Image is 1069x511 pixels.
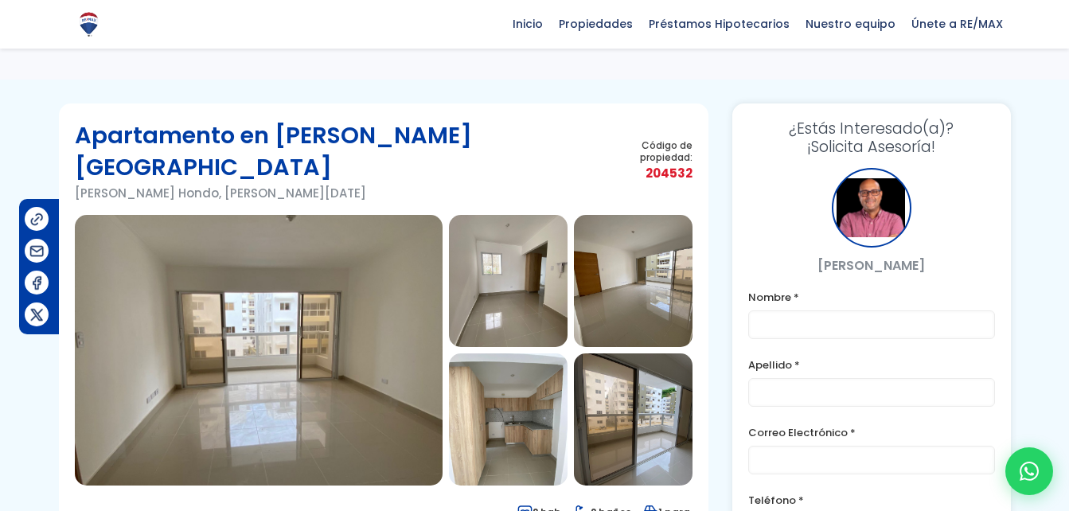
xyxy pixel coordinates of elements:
label: Correo Electrónico * [748,423,995,443]
img: Apartamento en Arroyo Hondo [75,215,443,486]
img: Compartir [29,306,45,323]
label: Apellido * [748,355,995,375]
img: Compartir [29,211,45,228]
label: Teléfono * [748,490,995,510]
p: [PERSON_NAME] Hondo, [PERSON_NAME][DATE] [75,183,607,203]
img: Apartamento en Arroyo Hondo [449,215,568,347]
span: 204532 [606,163,692,183]
p: [PERSON_NAME] [748,255,995,275]
div: Julio Holguin [832,168,911,248]
img: Compartir [29,275,45,291]
span: Inicio [505,12,551,36]
img: Apartamento en Arroyo Hondo [574,215,693,347]
span: Propiedades [551,12,641,36]
label: Nombre * [748,287,995,307]
h3: ¡Solicita Asesoría! [748,119,995,156]
span: Únete a RE/MAX [903,12,1011,36]
img: Apartamento en Arroyo Hondo [574,353,693,486]
span: Código de propiedad: [606,139,692,163]
span: Préstamos Hipotecarios [641,12,798,36]
img: Apartamento en Arroyo Hondo [449,353,568,486]
img: Compartir [29,243,45,259]
span: Nuestro equipo [798,12,903,36]
img: Logo de REMAX [75,10,103,38]
h1: Apartamento en [PERSON_NAME][GEOGRAPHIC_DATA] [75,119,607,183]
span: ¿Estás Interesado(a)? [748,119,995,138]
